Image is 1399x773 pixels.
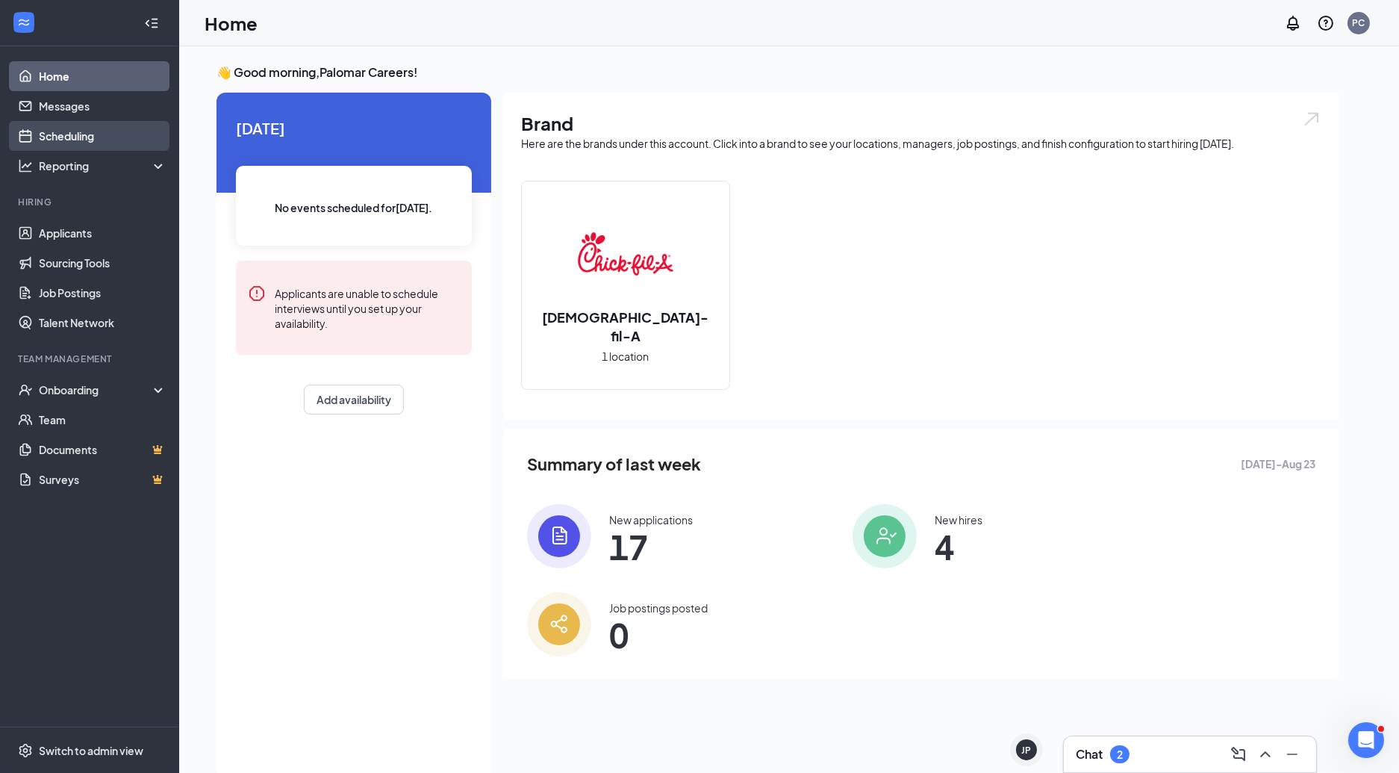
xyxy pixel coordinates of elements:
[527,451,701,477] span: Summary of last week
[39,278,166,308] a: Job Postings
[609,512,693,527] div: New applications
[18,196,163,208] div: Hiring
[39,61,166,91] a: Home
[1284,14,1302,32] svg: Notifications
[39,218,166,248] a: Applicants
[216,64,1339,81] h3: 👋 Good morning, Palomar Careers !
[39,435,166,465] a: DocumentsCrown
[1076,746,1103,763] h3: Chat
[1241,456,1315,472] span: [DATE] - Aug 23
[1117,748,1123,761] div: 2
[935,533,982,560] span: 4
[39,248,166,278] a: Sourcing Tools
[39,405,166,435] a: Team
[248,285,266,302] svg: Error
[1348,722,1384,758] iframe: Intercom live chat
[275,285,460,331] div: Applicants are unable to schedule interviews until you set up your availability.
[1283,745,1301,763] svg: Minimize
[1227,742,1250,766] button: ComposeMessage
[602,348,649,364] span: 1 location
[205,10,258,36] h1: Home
[1302,111,1321,128] img: open.6027fd2a22e1237b5b06.svg
[39,158,167,173] div: Reporting
[39,382,154,397] div: Onboarding
[18,353,163,365] div: Team Management
[39,743,143,758] div: Switch to admin view
[527,592,591,656] img: icon
[275,199,433,216] span: No events scheduled for [DATE] .
[1022,744,1032,757] div: JP
[16,15,31,30] svg: WorkstreamLogo
[39,121,166,151] a: Scheduling
[853,504,917,568] img: icon
[609,600,708,615] div: Job postings posted
[1353,16,1365,29] div: PC
[39,308,166,338] a: Talent Network
[1317,14,1335,32] svg: QuestionInfo
[304,385,404,415] button: Add availability
[1230,745,1247,763] svg: ComposeMessage
[522,308,729,345] h2: [DEMOGRAPHIC_DATA]-fil-A
[18,382,33,397] svg: UserCheck
[578,206,673,302] img: Chick-fil-A
[609,533,693,560] span: 17
[39,465,166,494] a: SurveysCrown
[609,621,708,648] span: 0
[1253,742,1277,766] button: ChevronUp
[18,158,33,173] svg: Analysis
[1280,742,1304,766] button: Minimize
[935,512,982,527] div: New hires
[521,136,1321,151] div: Here are the brands under this account. Click into a brand to see your locations, managers, job p...
[527,504,591,568] img: icon
[39,91,166,121] a: Messages
[144,16,159,31] svg: Collapse
[1256,745,1274,763] svg: ChevronUp
[521,111,1321,136] h1: Brand
[236,117,472,140] span: [DATE]
[18,743,33,758] svg: Settings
